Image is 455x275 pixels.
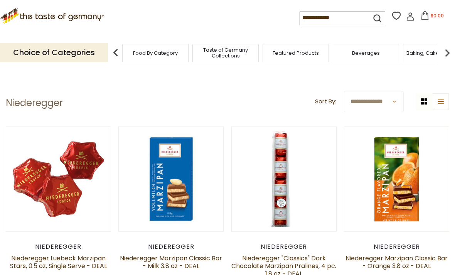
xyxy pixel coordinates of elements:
[119,127,223,231] img: Niederegger Marzipan Classic Bar - Milk 3.8 oz - DEAL
[118,243,224,251] div: Niederegger
[416,11,449,23] button: $0.00
[6,97,63,109] h1: Niederegger
[231,243,337,251] div: Niederegger
[232,127,336,231] img: Niederegger "Classics" Dark Chocolate Marzipan Pralines, 4 pc. 1.8 oz - DEAL
[440,45,455,61] img: next arrow
[273,50,319,56] a: Featured Products
[108,45,123,61] img: previous arrow
[6,243,111,251] div: Niederegger
[344,127,449,231] img: Niederegger Marzipan Classic Bar Orange
[344,243,449,251] div: Niederegger
[195,47,256,59] a: Taste of Germany Collections
[133,50,178,56] a: Food By Category
[315,97,336,106] label: Sort By:
[6,127,111,231] img: Niederegger Luebeck Marzipan Stars, 0.5 oz, Single Serve - DEAL
[120,254,222,270] a: Niederegger Marzipan Classic Bar - Milk 3.8 oz - DEAL
[10,254,107,270] a: Niederegger Luebeck Marzipan Stars, 0.5 oz, Single Serve - DEAL
[345,254,448,270] a: Niederegger Marzipan Classic Bar - Orange 3.8 oz - DEAL
[431,12,444,19] span: $0.00
[352,50,380,56] a: Beverages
